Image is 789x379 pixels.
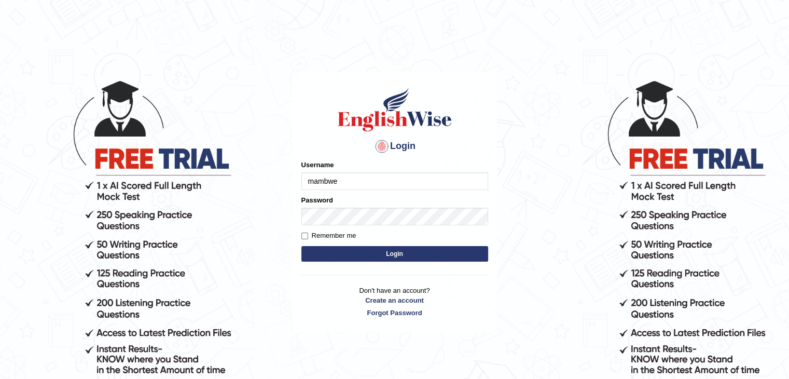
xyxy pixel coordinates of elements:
button: Login [301,246,488,262]
label: Password [301,195,333,205]
a: Create an account [301,295,488,305]
h4: Login [301,138,488,155]
p: Don't have an account? [301,286,488,318]
input: Remember me [301,233,308,239]
label: Username [301,160,334,170]
label: Remember me [301,231,356,241]
img: Logo of English Wise sign in for intelligent practice with AI [336,86,454,133]
a: Forgot Password [301,308,488,318]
